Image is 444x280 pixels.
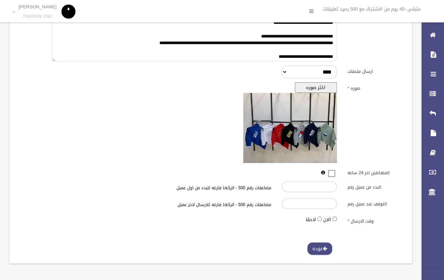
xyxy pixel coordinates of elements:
[342,215,408,225] label: وقت الارسال
[19,4,57,9] p: [PERSON_NAME]
[342,82,408,92] label: صوره
[118,186,271,190] h6: مضاعفات رقم 500 - اتركها فارغه للبدء من اول عميل
[323,216,331,224] label: الان
[342,66,408,75] label: ارسال ملحقات
[307,242,332,255] a: عوده
[306,216,316,224] label: لاحقا
[295,82,337,93] button: اختر صوره
[118,203,271,207] h6: مضاعفات رقم 500 - اتركها فارغه للارسال لاخر عميل
[243,93,337,163] img: معاينه الصوره
[342,167,408,177] label: المتفاعلين اخر 24 ساعه
[342,198,408,208] label: التوقف عند عميل رقم
[342,182,408,191] label: البدء من عميل رقم
[19,14,57,19] small: Facebook User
